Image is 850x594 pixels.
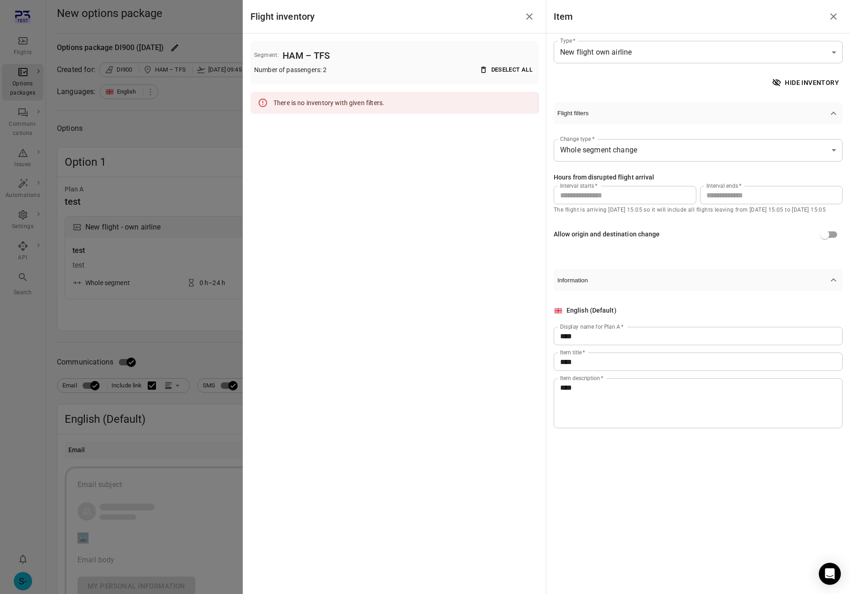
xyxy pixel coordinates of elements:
[554,291,843,443] div: Flight filters
[554,9,573,24] h1: Item
[554,173,655,183] div: Hours from disrupted flight arrival
[770,74,843,91] button: Hide inventory
[557,277,828,284] span: Information
[560,182,597,190] label: Interval starts
[554,230,660,240] div: Allow origin and destination change
[824,7,843,26] button: Close drawer
[560,47,828,58] span: New flight own airline
[560,135,594,143] label: Change type
[554,124,843,258] div: Flight filters
[819,563,841,585] div: Open Intercom Messenger
[567,306,617,316] div: English (Default)
[560,37,576,45] label: Type
[560,323,624,331] label: Display name for Plan A
[554,102,843,124] button: Flight filters
[554,269,843,291] button: Information
[554,206,843,215] p: The flight is arriving [DATE] 15:05 so it will include all flights leaving from [DATE] 15:05 to [...
[557,110,828,117] span: Flight filters
[706,182,742,190] label: Interval ends
[560,145,828,156] span: Whole segment change
[560,348,585,356] label: Item title
[560,374,603,382] label: Item description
